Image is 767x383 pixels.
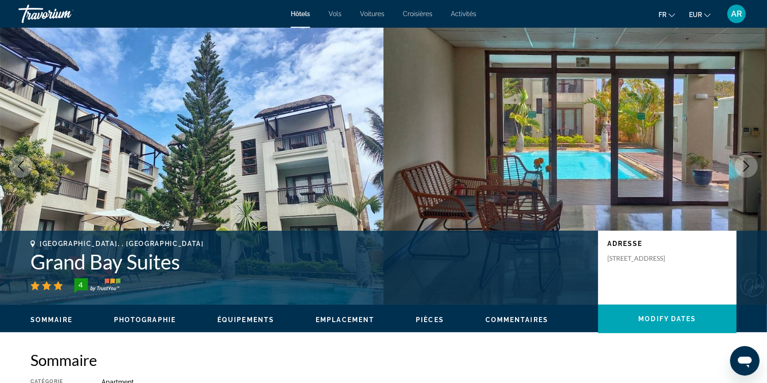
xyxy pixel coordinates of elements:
[735,155,758,178] button: Next image
[18,2,111,26] a: Travorium
[659,8,675,21] button: Change language
[30,316,72,324] button: Sommaire
[638,315,696,323] span: Modify Dates
[316,316,374,324] button: Emplacement
[730,346,760,376] iframe: Bouton de lancement de la fenêtre de messagerie
[329,10,342,18] a: Vols
[607,240,727,247] p: Adresse
[30,250,589,274] h1: Grand Bay Suites
[360,10,384,18] a: Voitures
[689,11,702,18] span: EUR
[607,254,681,263] p: [STREET_ADDRESS]
[217,316,274,324] button: Équipements
[731,9,742,18] span: AR
[659,11,666,18] span: fr
[30,351,737,369] h2: Sommaire
[725,4,749,24] button: User Menu
[72,279,90,290] div: 4
[9,155,32,178] button: Previous image
[74,278,120,293] img: TrustYou guest rating badge
[451,10,476,18] a: Activités
[403,10,432,18] a: Croisières
[689,8,711,21] button: Change currency
[598,305,737,333] button: Modify Dates
[114,316,176,324] button: Photographie
[291,10,310,18] a: Hôtels
[40,240,204,247] span: [GEOGRAPHIC_DATA], , [GEOGRAPHIC_DATA]
[485,316,548,324] button: Commentaires
[416,316,444,324] button: Pièces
